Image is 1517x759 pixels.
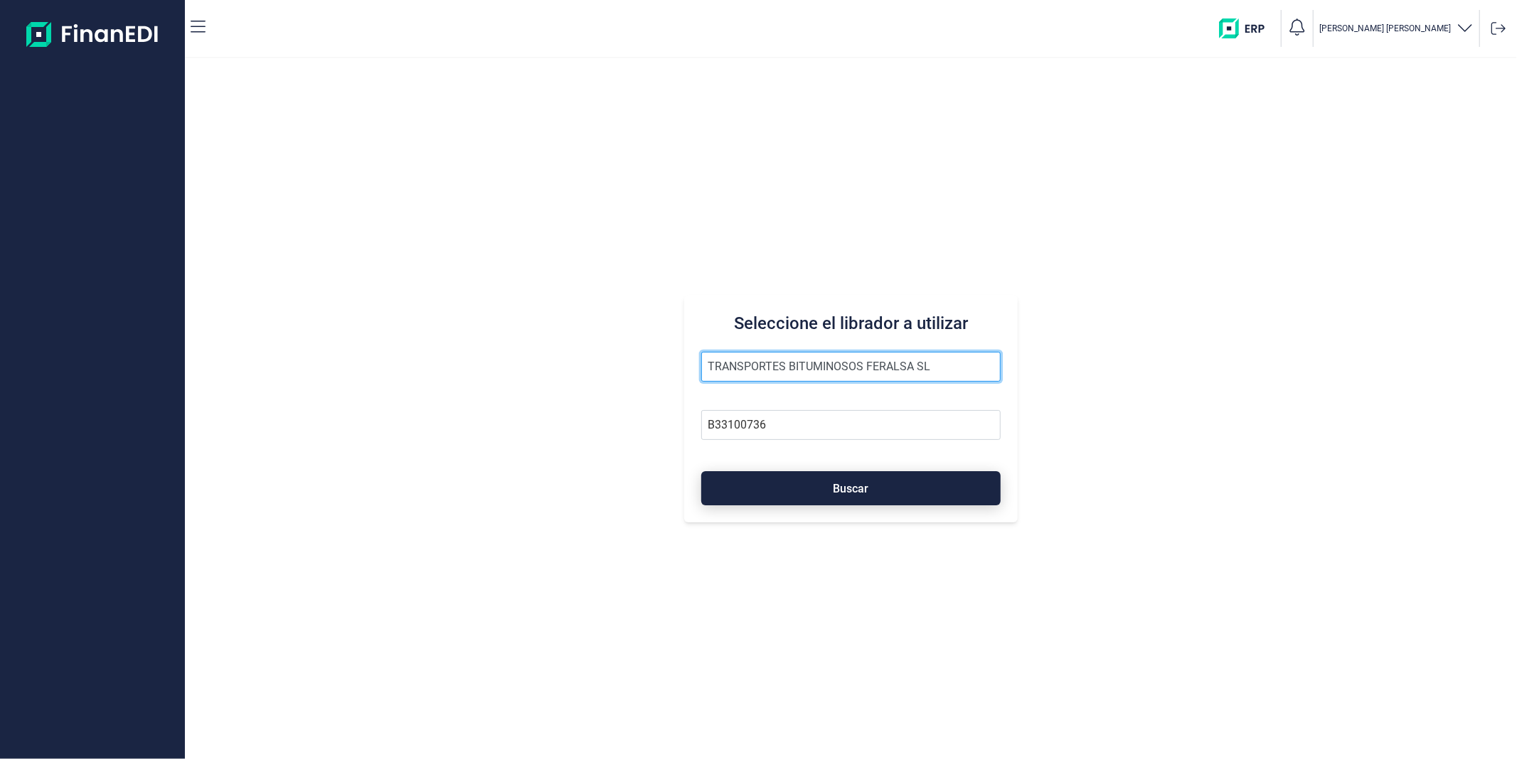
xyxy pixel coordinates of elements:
[701,312,1000,335] h3: Seleccione el librador a utilizar
[701,410,1000,440] input: Busque por NIF
[1319,18,1474,39] button: [PERSON_NAME] [PERSON_NAME]
[701,471,1000,505] button: Buscar
[834,483,869,494] span: Buscar
[1319,23,1451,34] p: [PERSON_NAME] [PERSON_NAME]
[1219,18,1275,38] img: erp
[701,352,1000,382] input: Seleccione la razón social
[26,11,159,57] img: Logo de aplicación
